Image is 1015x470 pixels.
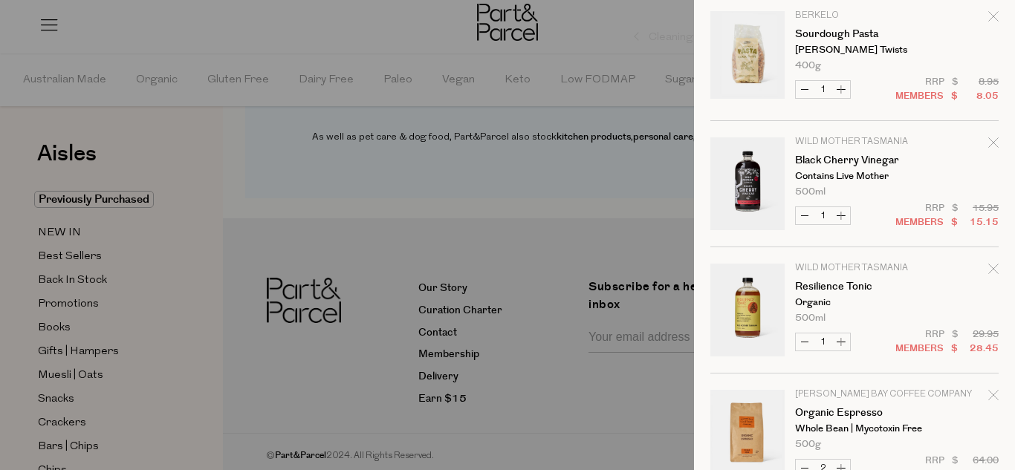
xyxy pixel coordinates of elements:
p: Wild Mother Tasmania [795,264,910,272]
div: Remove Sourdough Pasta [988,9,999,29]
a: Organic Espresso [795,408,910,418]
p: Berkelo [795,11,910,20]
span: 400g [795,61,821,71]
div: Remove Black Cherry Vinegar [988,135,999,155]
div: Remove Resilience Tonic [988,261,999,281]
input: QTY Sourdough Pasta [814,81,832,98]
p: [PERSON_NAME] Bay Coffee Company [795,390,910,399]
div: Remove Organic Espresso [988,388,999,408]
input: QTY Black Cherry Vinegar [814,207,832,224]
span: 500g [795,440,821,449]
p: Organic [795,298,910,307]
p: [PERSON_NAME] Twists [795,45,910,55]
span: 500ml [795,313,826,323]
a: Sourdough Pasta [795,29,910,39]
input: QTY Resilience Tonic [814,333,832,350]
p: Contains Live Mother [795,172,910,181]
span: 500ml [795,187,826,197]
a: Black Cherry Vinegar [795,155,910,166]
p: Wild Mother Tasmania [795,137,910,146]
p: Whole Bean | Mycotoxin Free [795,424,910,434]
a: Resilience Tonic [795,281,910,292]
